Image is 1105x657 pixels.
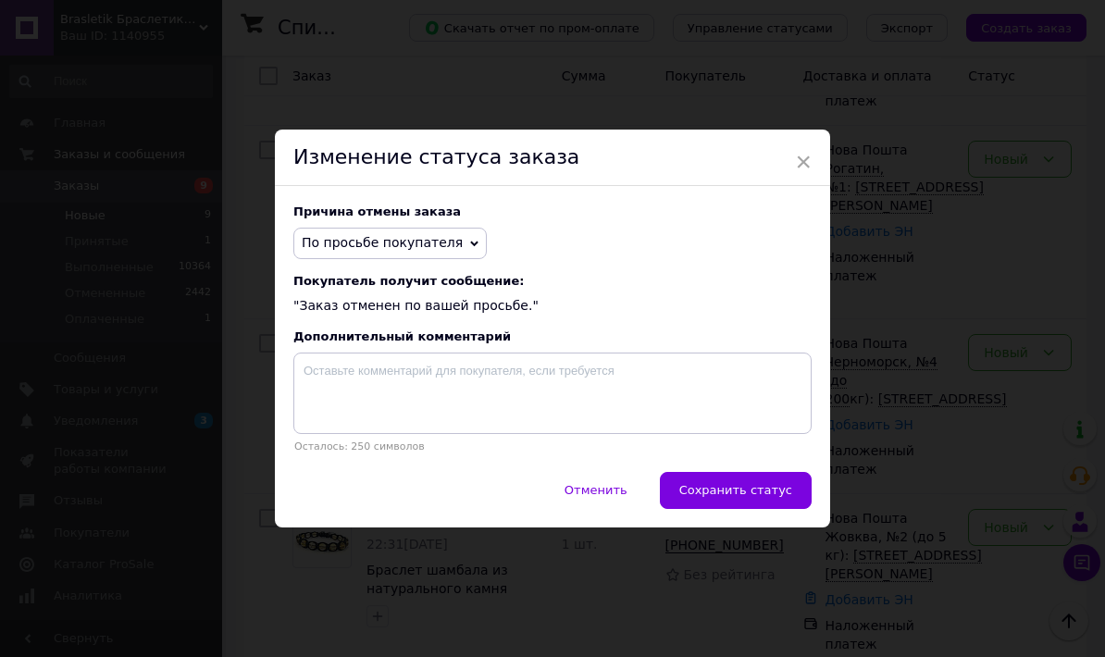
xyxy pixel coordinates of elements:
[545,472,647,509] button: Отменить
[275,130,830,186] div: Изменение статуса заказа
[660,472,812,509] button: Сохранить статус
[293,274,812,316] div: "Заказ отменен по вашей просьбе."
[302,235,463,250] span: По просьбе покупателя
[679,483,792,497] span: Сохранить статус
[293,440,812,452] p: Осталось: 250 символов
[293,274,812,288] span: Покупатель получит сообщение:
[293,329,812,343] div: Дополнительный комментарий
[565,483,627,497] span: Отменить
[795,146,812,178] span: ×
[293,205,812,218] div: Причина отмены заказа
